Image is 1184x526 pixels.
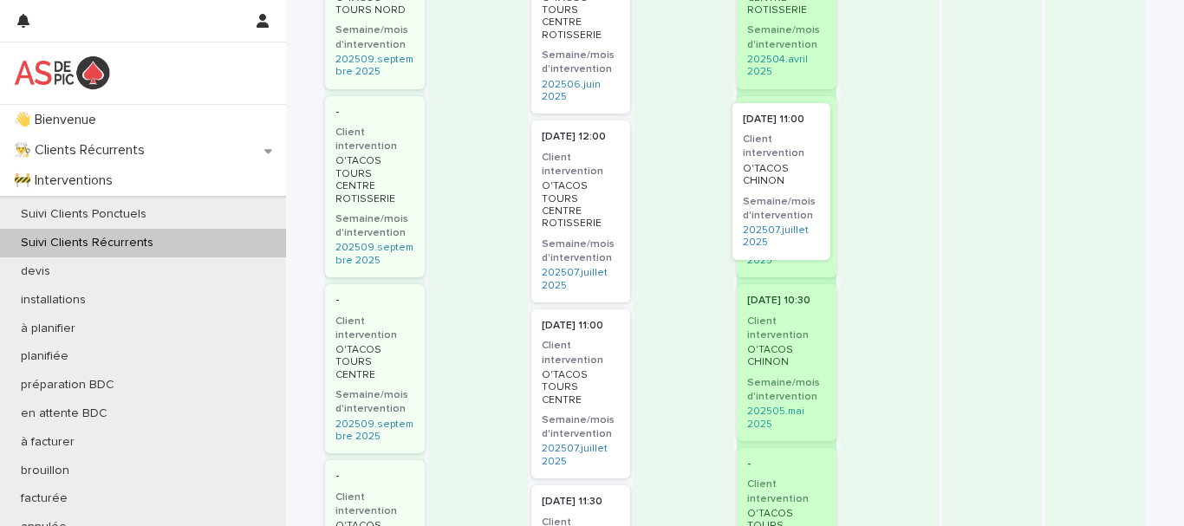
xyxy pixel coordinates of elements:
p: préparation BDC [7,378,128,393]
p: 👨‍🍳 Clients Récurrents [7,142,159,159]
p: à facturer [7,435,88,450]
p: facturée [7,491,81,506]
p: installations [7,293,100,308]
p: 👋 Bienvenue [7,112,110,128]
p: planifiée [7,349,82,364]
p: Suivi Clients Récurrents [7,236,167,250]
img: yKcqic14S0S6KrLdrqO6 [14,55,110,90]
p: Suivi Clients Ponctuels [7,207,160,222]
p: en attente BDC [7,406,121,421]
p: brouillon [7,464,83,478]
p: 🚧 Interventions [7,172,127,189]
p: à planifier [7,321,89,336]
p: devis [7,264,64,279]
